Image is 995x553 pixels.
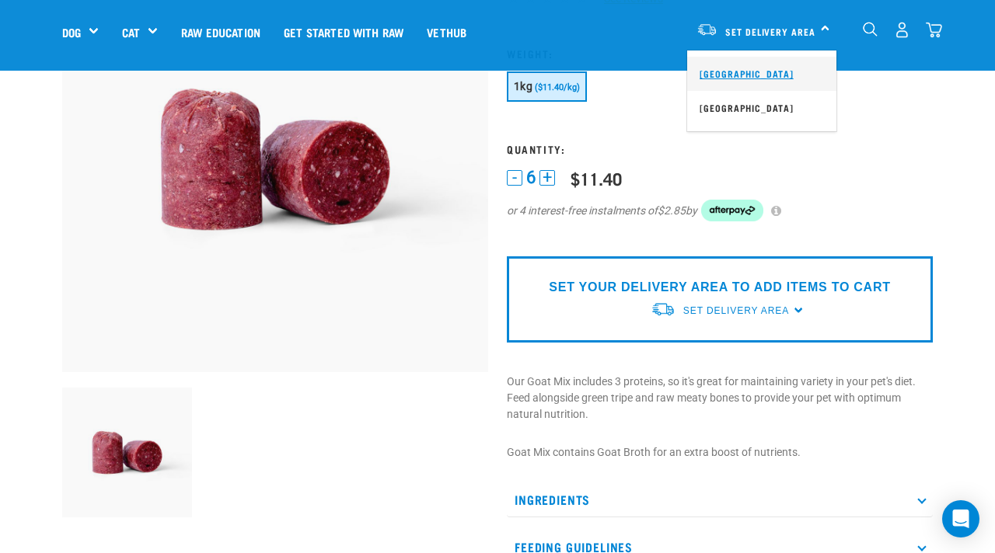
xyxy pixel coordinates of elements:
span: 1kg [514,80,532,92]
img: van-moving.png [696,23,717,37]
p: SET YOUR DELIVERY AREA TO ADD ITEMS TO CART [549,278,890,297]
img: Raw Essentials Chicken Lamb Beef Bulk Minced Raw Dog Food Roll Unwrapped [62,388,192,517]
a: Raw Education [169,1,272,63]
a: Get started with Raw [272,1,415,63]
h3: Quantity: [507,143,933,155]
img: van-moving.png [651,301,676,318]
span: Set Delivery Area [683,305,789,316]
span: Set Delivery Area [725,29,815,34]
div: or 4 interest-free instalments of by [507,200,933,221]
p: Goat Mix contains Goat Broth for an extra boost of nutrients. [507,444,933,461]
p: Our Goat Mix includes 3 proteins, so it's great for maintaining variety in your pet's diet. Feed ... [507,374,933,423]
img: home-icon-1@2x.png [863,22,878,37]
button: + [539,170,555,186]
a: Vethub [415,1,478,63]
img: Afterpay [701,200,763,221]
span: $2.85 [658,203,686,219]
span: 6 [526,169,536,186]
span: ($11.40/kg) [535,82,580,92]
a: Dog [62,23,81,41]
a: Cat [122,23,140,41]
a: [GEOGRAPHIC_DATA] [687,91,836,125]
button: 1kg ($11.40/kg) [507,71,587,102]
div: $11.40 [571,169,622,188]
img: user.png [894,22,910,38]
p: Ingredients [507,482,933,517]
a: [GEOGRAPHIC_DATA] [687,57,836,91]
img: home-icon@2x.png [926,22,942,38]
div: Open Intercom Messenger [942,500,979,537]
button: - [507,170,522,186]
